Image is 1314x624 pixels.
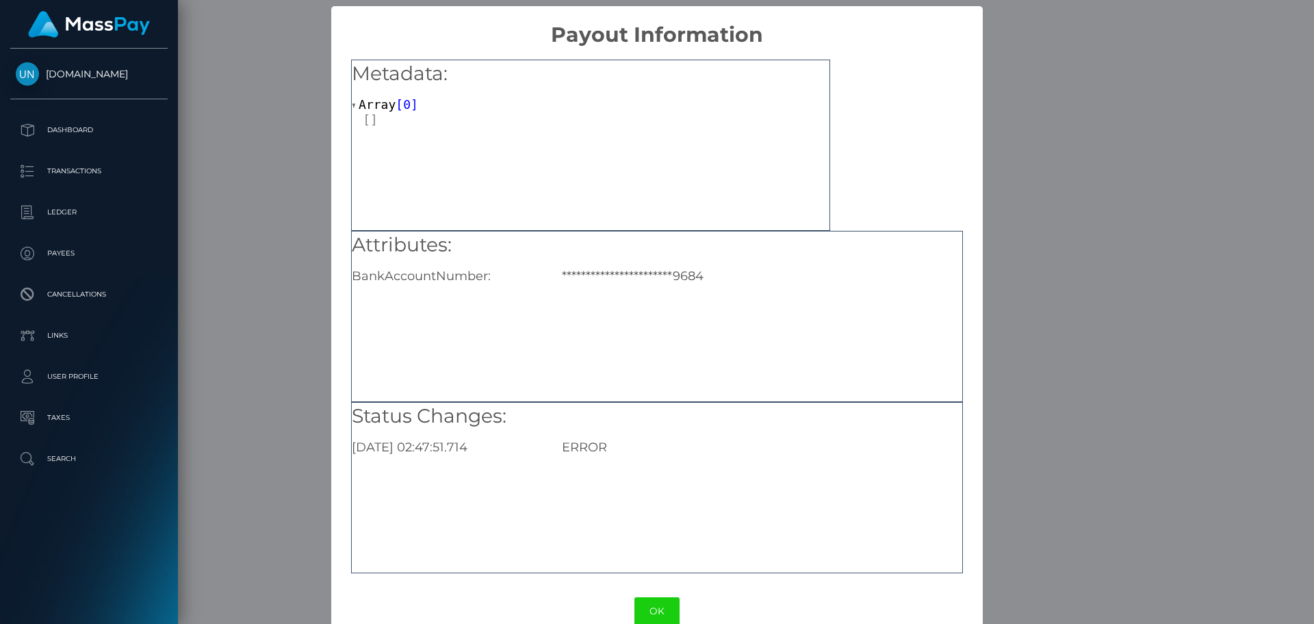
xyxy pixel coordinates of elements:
img: MassPay Logo [28,11,150,38]
span: ] [411,97,418,112]
p: Cancellations [16,284,162,305]
p: Taxes [16,408,162,428]
h5: Metadata: [352,60,829,88]
div: BankAccountNumber: [342,269,552,284]
span: Array [359,97,396,112]
span: [DOMAIN_NAME] [10,68,168,80]
span: 0 [403,97,411,112]
div: [DATE] 02:47:51.714 [342,440,552,455]
p: Transactions [16,161,162,182]
div: ERROR [552,440,972,455]
h2: Payout Information [331,6,982,47]
img: Unlockt.me [16,62,39,86]
p: Links [16,325,162,346]
h5: Status Changes: [352,403,962,430]
p: Ledger [16,202,162,223]
p: Dashboard [16,120,162,140]
p: Payees [16,243,162,264]
p: Search [16,449,162,469]
span: [ [396,97,403,112]
p: User Profile [16,366,162,387]
h5: Attributes: [352,232,962,259]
